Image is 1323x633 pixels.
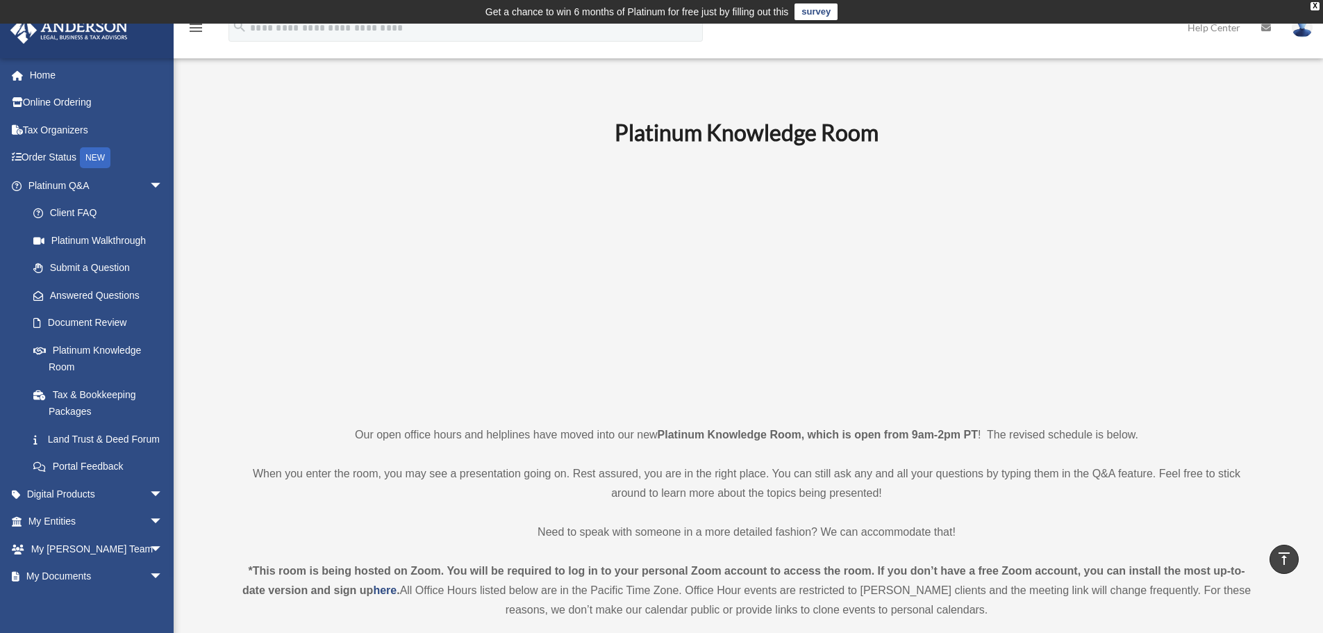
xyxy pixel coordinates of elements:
[1292,17,1313,38] img: User Pic
[10,563,184,591] a: My Documentsarrow_drop_down
[6,17,132,44] img: Anderson Advisors Platinum Portal
[149,172,177,200] span: arrow_drop_down
[149,563,177,591] span: arrow_drop_down
[238,425,1256,445] p: Our open office hours and helplines have moved into our new ! The revised schedule is below.
[19,281,184,309] a: Answered Questions
[10,144,184,172] a: Order StatusNEW
[10,89,184,117] a: Online Ordering
[19,336,177,381] a: Platinum Knowledge Room
[232,19,247,34] i: search
[10,508,184,536] a: My Entitiesarrow_drop_down
[19,425,184,453] a: Land Trust & Deed Forum
[373,584,397,596] a: here
[397,584,399,596] strong: .
[615,119,879,146] b: Platinum Knowledge Room
[188,24,204,36] a: menu
[10,535,184,563] a: My [PERSON_NAME] Teamarrow_drop_down
[19,199,184,227] a: Client FAQ
[794,3,838,20] a: survey
[658,429,978,441] strong: Platinum Knowledge Room, which is open from 9am-2pm PT
[19,254,184,282] a: Submit a Question
[538,165,955,400] iframe: 231110_Toby_KnowledgeRoom
[10,480,184,508] a: Digital Productsarrow_drop_down
[149,508,177,536] span: arrow_drop_down
[1310,2,1320,10] div: close
[1276,550,1292,567] i: vertical_align_top
[80,147,110,168] div: NEW
[19,309,184,337] a: Document Review
[19,381,184,425] a: Tax & Bookkeeping Packages
[238,464,1256,503] p: When you enter the room, you may see a presentation going on. Rest assured, you are in the right ...
[10,116,184,144] a: Tax Organizers
[149,480,177,509] span: arrow_drop_down
[10,172,184,199] a: Platinum Q&Aarrow_drop_down
[238,561,1256,620] div: All Office Hours listed below are in the Pacific Time Zone. Office Hour events are restricted to ...
[10,61,184,89] a: Home
[1270,545,1299,574] a: vertical_align_top
[188,19,204,36] i: menu
[19,453,184,481] a: Portal Feedback
[238,523,1256,542] p: Need to speak with someone in a more detailed fashion? We can accommodate that!
[242,565,1245,596] strong: *This room is being hosted on Zoom. You will be required to log in to your personal Zoom account ...
[19,227,184,254] a: Platinum Walkthrough
[485,3,789,20] div: Get a chance to win 6 months of Platinum for free just by filling out this
[149,535,177,564] span: arrow_drop_down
